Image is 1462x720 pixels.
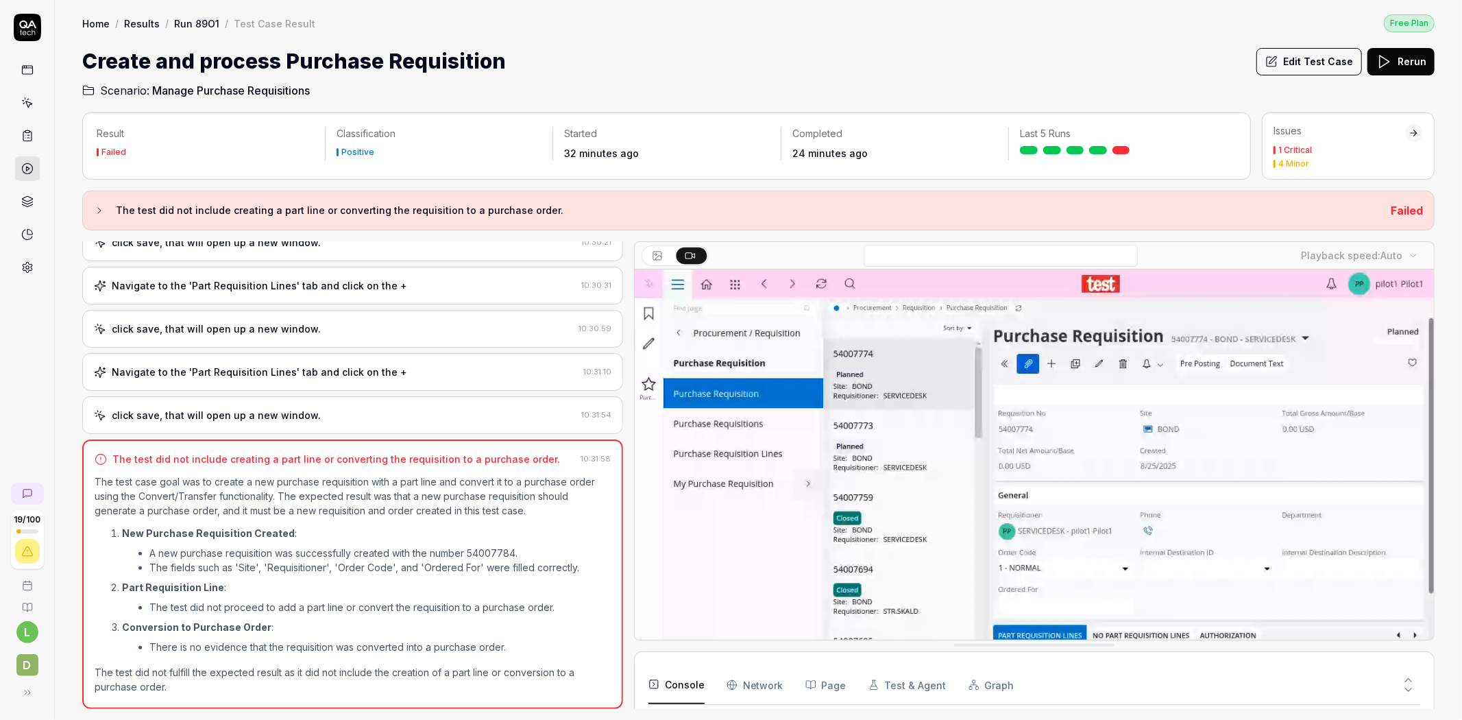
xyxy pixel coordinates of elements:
[16,654,38,676] span: D
[1391,204,1423,217] span: Failed
[112,235,321,250] div: click save, that will open up a new window.
[112,452,560,466] div: The test did not include creating a part line or converting the requisition to a purchase order.
[5,591,49,613] a: Documentation
[1278,160,1309,168] div: 4 Minor
[805,666,846,704] button: Page
[112,365,407,379] div: Navigate to the 'Part Requisition Lines' tab and click on the +
[101,148,126,156] div: Failed
[968,666,1014,704] button: Graph
[95,665,611,694] p: The test did not fulfill the expected result as it did not include the creation of a part line or...
[341,148,374,156] div: Positive
[1274,124,1405,138] div: Issues
[112,278,407,293] div: Navigate to the 'Part Requisition Lines' tab and click on the +
[82,82,310,99] a: Scenario:Manage Purchase Requisitions
[122,620,611,634] p: :
[581,410,611,420] time: 10:31:54
[5,569,49,591] a: Book a call with us
[14,516,40,524] span: 19 / 100
[149,560,611,575] li: The fields such as 'Site', 'Requisitioner', 'Order Code', and 'Ordered For' were filled correctly.
[112,408,321,422] div: click save, that will open up a new window.
[1367,48,1435,75] button: Rerun
[112,322,321,336] div: click save, that will open up a new window.
[727,666,783,704] button: Network
[337,127,542,141] p: Classification
[868,666,947,704] button: Test & Agent
[149,546,611,560] li: A new purchase requisition was successfully created with the number 54007784.
[122,527,295,539] strong: New Purchase Requisition Created
[564,127,770,141] p: Started
[115,16,119,30] div: /
[152,82,310,99] span: Manage Purchase Requisitions
[122,580,611,595] p: :
[648,666,705,704] button: Console
[1301,248,1402,263] div: Playback speed:
[1384,14,1435,32] button: Free Plan
[97,127,314,141] p: Result
[581,280,611,290] time: 10:30:31
[792,127,998,141] p: Completed
[1020,127,1226,141] p: Last 5 Runs
[116,202,1380,219] h3: The test did not include creating a part line or converting the requisition to a purchase order.
[149,640,611,654] li: There is no evidence that the requisition was converted into a purchase order.
[124,16,160,30] a: Results
[97,82,149,99] span: Scenario:
[225,16,228,30] div: /
[122,581,224,593] strong: Part Requisition Line
[94,202,1380,219] button: The test did not include creating a part line or converting the requisition to a purchase order.
[82,16,110,30] a: Home
[1278,146,1312,154] div: 1 Critical
[11,483,44,505] a: New conversation
[122,621,271,633] strong: Conversion to Purchase Order
[165,16,169,30] div: /
[95,475,611,518] p: The test case goal was to create a new purchase requisition with a part line and convert it to a ...
[578,324,611,333] time: 10:30:59
[82,46,506,77] h1: Create and process Purchase Requisition
[564,147,639,159] time: 32 minutes ago
[1256,48,1362,75] button: Edit Test Case
[234,16,315,30] div: Test Case Result
[792,147,868,159] time: 24 minutes ago
[583,367,611,376] time: 10:31:10
[16,621,38,643] button: l
[174,16,219,30] a: Run 89O1
[149,600,611,614] li: The test did not proceed to add a part line or convert the requisition to a purchase order.
[5,643,49,679] button: D
[122,526,611,540] p: :
[581,454,611,464] time: 10:31:58
[581,237,611,247] time: 10:30:21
